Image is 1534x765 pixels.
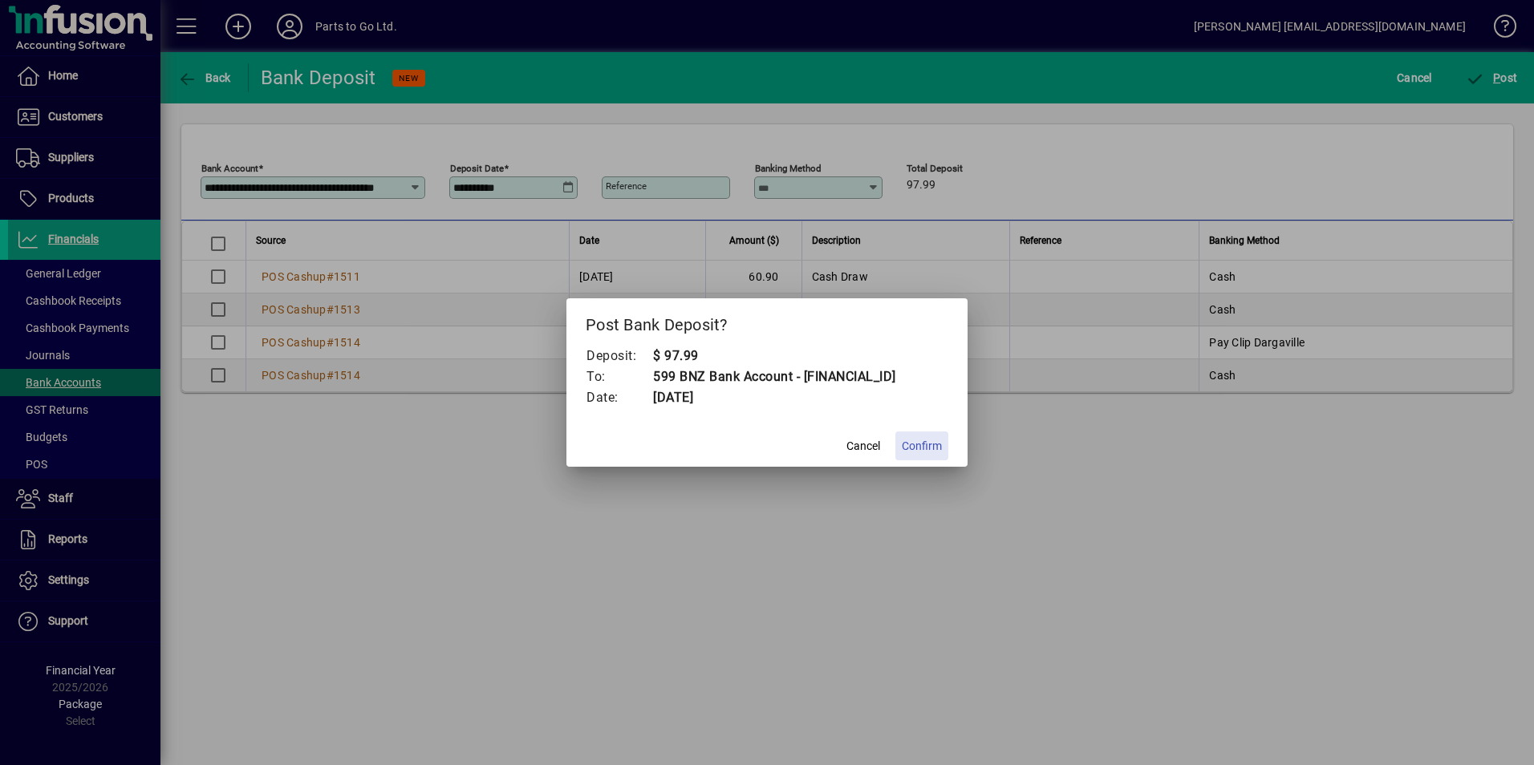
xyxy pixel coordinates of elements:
[566,298,968,345] h2: Post Bank Deposit?
[586,346,652,366] td: Deposit:
[895,431,948,460] button: Confirm
[586,387,652,408] td: Date:
[652,366,896,387] td: 599 BNZ Bank Account - [FINANCIAL_ID]
[846,438,880,455] span: Cancel
[838,431,889,460] button: Cancel
[902,438,942,455] span: Confirm
[652,387,896,408] td: [DATE]
[652,346,896,366] td: $ 97.99
[586,366,652,387] td: To:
